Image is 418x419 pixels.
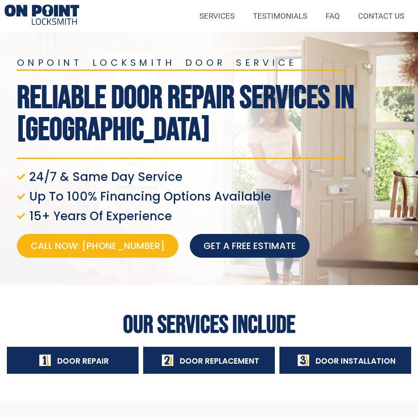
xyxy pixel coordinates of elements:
img: Doors Repair General 1 [5,5,79,27]
h2: Our Services Include [5,313,413,338]
a: FAQ [316,5,349,27]
a: SERVICES [190,5,244,27]
span: Door Repair [57,355,109,366]
span: 15+ Years Of Experience [27,210,172,223]
a: Call Now: [PHONE_NUMBER] [17,234,178,258]
a: CONTACT US [349,5,413,27]
h2: onpoint locksmith door service [17,58,413,67]
span: Door Installation [316,355,396,366]
nav: Menu [88,5,413,27]
span: Get a free estimate [204,239,296,252]
span: Up To 100% Financing Options Available [27,190,271,203]
h1: Reliable Door Repair Services in [GEOGRAPHIC_DATA] [17,82,413,146]
span: 24/7 & Same Day Service [27,170,182,183]
span: Door Replacement [180,355,259,366]
a: Get a free estimate [190,234,310,258]
a: TESTIMONIALS [244,5,316,27]
span: Call Now: [PHONE_NUMBER] [31,239,165,252]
